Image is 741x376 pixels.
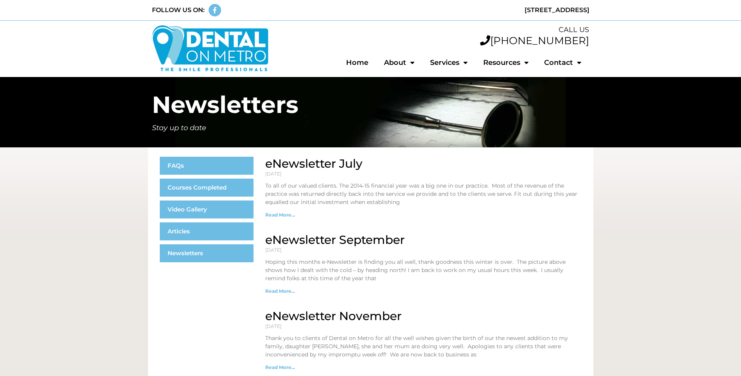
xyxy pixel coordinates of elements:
[265,233,405,247] a: eNewsletter September
[160,157,254,262] nav: Menu
[265,182,582,206] p: To all of our valued clients. The 2014-15 financial year was a big one in our practice. Most of t...
[265,212,295,218] a: Read more about eNewsletter July
[152,124,589,131] h5: Stay up to date
[265,334,582,359] p: Thank you to clients of Dental on Metro for all the well wishes given the birth of our the newest...
[160,157,254,175] a: FAQs
[480,34,589,47] a: [PHONE_NUMBER]
[475,54,536,72] a: Resources
[152,93,589,116] h1: Newsletters
[375,5,589,15] div: [STREET_ADDRESS]
[265,309,402,323] a: eNewsletter November
[265,171,282,177] span: [DATE]
[152,5,205,15] div: FOLLOW US ON:
[160,222,254,240] a: Articles
[160,179,254,197] a: Courses Completed
[160,201,254,218] a: Video Gallery
[265,323,282,329] span: [DATE]
[536,54,589,72] a: Contact
[338,54,376,72] a: Home
[265,247,282,253] span: [DATE]
[160,244,254,262] a: Newsletters
[265,364,295,370] a: Read more about eNewsletter November
[277,54,589,72] nav: Menu
[277,25,589,35] div: CALL US
[422,54,475,72] a: Services
[265,258,582,283] p: Hoping this months e-Newsletter is finding you all well, thank goodness this winter is over. The ...
[376,54,422,72] a: About
[265,156,362,171] a: eNewsletter July
[265,288,295,294] a: Read more about eNewsletter September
